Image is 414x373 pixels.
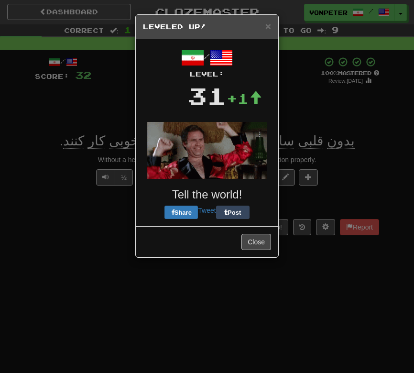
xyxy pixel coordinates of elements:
div: Level: [143,69,271,79]
button: Close [265,21,271,31]
img: will-ferrel-d6c07f94194e19e98823ed86c433f8fc69ac91e84bfcb09b53c9a5692911eaa6.gif [147,122,267,179]
div: / [143,46,271,79]
div: +1 [227,89,262,108]
h3: Tell the world! [143,188,271,201]
div: 31 [187,79,227,112]
button: Share [164,206,198,219]
span: × [265,21,271,32]
h5: Leveled Up! [143,22,271,32]
button: Close [241,234,271,250]
a: Tweet [198,207,216,214]
button: Post [216,206,250,219]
